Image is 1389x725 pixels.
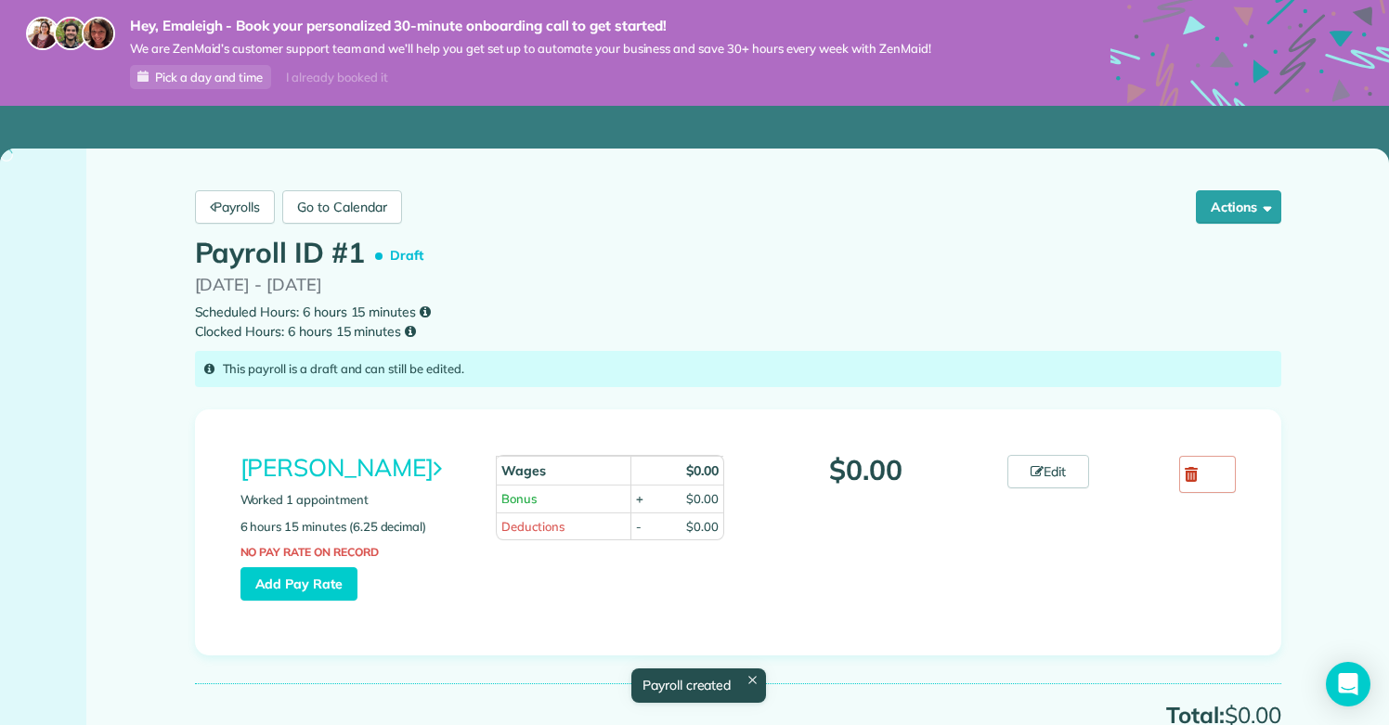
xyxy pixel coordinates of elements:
[752,455,980,485] p: $0.00
[240,518,469,537] p: 6 hours 15 minutes (6.25 decimal)
[379,240,431,272] span: Draft
[26,17,59,50] img: maria-72a9807cf96188c08ef61303f053569d2e2a8a1cde33d635c8a3ac13582a053d.jpg
[1326,662,1370,706] div: Open Intercom Messenger
[155,70,263,84] span: Pick a day and time
[130,41,931,57] span: We are ZenMaid’s customer support team and we’ll help you get set up to automate your business an...
[686,462,719,479] strong: $0.00
[195,238,432,272] h1: Payroll ID #1
[1196,190,1281,224] button: Actions
[240,567,358,601] a: Add Pay Rate
[282,190,401,224] a: Go to Calendar
[130,65,271,89] a: Pick a day and time
[636,518,642,536] div: -
[240,545,379,559] strong: No pay rate on record
[686,518,719,536] div: $0.00
[631,668,766,703] div: Payroll created
[130,17,931,35] strong: Hey, Emaleigh - Book your personalized 30-minute onboarding call to get started!
[240,491,469,510] p: Worked 1 appointment
[240,452,442,483] a: [PERSON_NAME]
[82,17,115,50] img: michelle-19f622bdf1676172e81f8f8fba1fb50e276960ebfe0243fe18214015130c80e4.jpg
[501,462,546,479] strong: Wages
[686,490,719,508] div: $0.00
[275,66,398,89] div: I already booked it
[636,490,643,508] div: +
[496,512,630,540] td: Deductions
[195,351,1281,388] div: This payroll is a draft and can still be edited.
[1007,455,1089,488] a: Edit
[54,17,87,50] img: jorge-587dff0eeaa6aab1f244e6dc62b8924c3b6ad411094392a53c71c6c4a576187d.jpg
[496,485,630,512] td: Bonus
[195,303,1281,342] small: Scheduled Hours: 6 hours 15 minutes Clocked Hours: 6 hours 15 minutes
[195,272,1281,297] p: [DATE] - [DATE]
[195,190,276,224] a: Payrolls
